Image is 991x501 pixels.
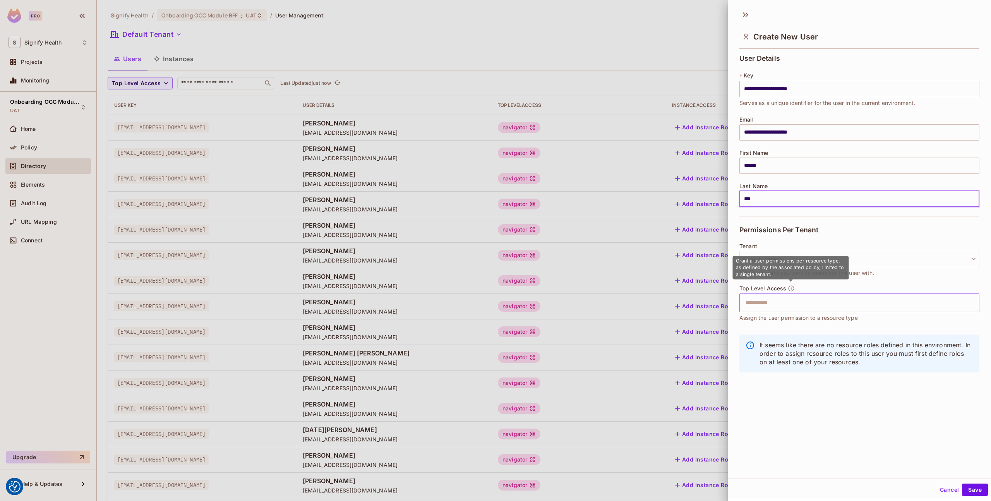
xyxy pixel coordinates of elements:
span: Key [744,72,753,79]
span: Assign the user permission to a resource type [739,314,858,322]
span: Serves as a unique identifier for the user in the current environment. [739,99,916,107]
span: Grant a user permissions per resource type, as defined by the associated policy, limited to a sin... [736,257,844,277]
span: First Name [739,150,768,156]
button: Consent Preferences [9,481,21,492]
span: Top Level Access [739,285,786,292]
span: Create New User [753,32,818,41]
button: Save [962,484,988,496]
button: Default Tenant [739,251,979,267]
span: User Details [739,55,780,62]
p: It seems like there are no resource roles defined in this environment. In order to assign resourc... [760,341,973,366]
span: Tenant [739,243,757,249]
span: Last Name [739,183,768,189]
button: Open [975,302,977,303]
span: Email [739,117,754,123]
span: Permissions Per Tenant [739,226,818,234]
button: Cancel [937,484,962,496]
img: Revisit consent button [9,481,21,492]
